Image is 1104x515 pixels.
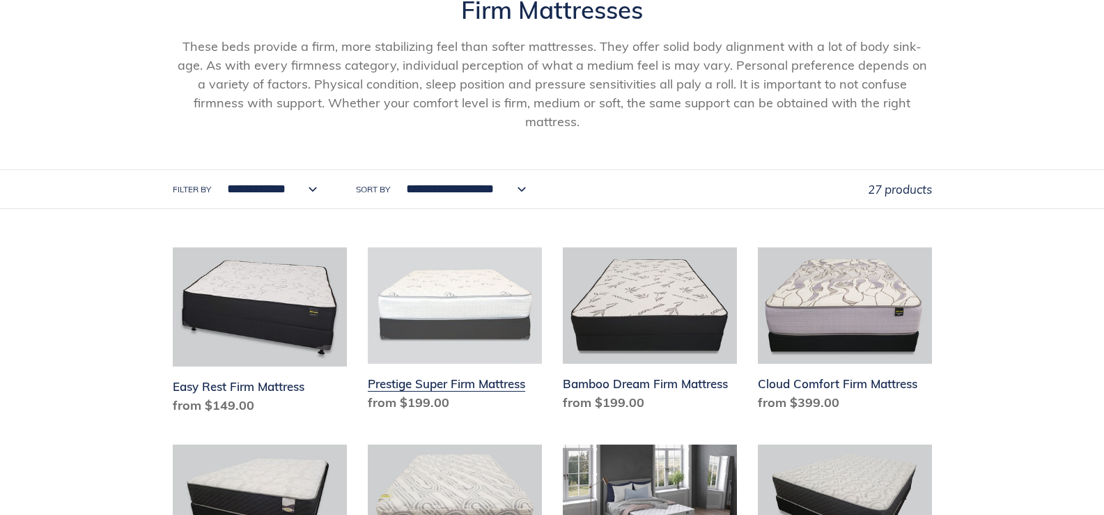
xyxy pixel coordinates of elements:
[758,247,932,417] a: Cloud Comfort Firm Mattress
[368,247,542,417] a: Prestige Super Firm Mattress
[356,183,390,196] label: Sort by
[178,38,927,130] span: These beds provide a firm, more stabilizing feel than softer mattresses. They offer solid body al...
[563,247,737,417] a: Bamboo Dream Firm Mattress
[173,247,347,420] a: Easy Rest Firm Mattress
[868,182,932,197] span: 27 products
[173,183,211,196] label: Filter by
